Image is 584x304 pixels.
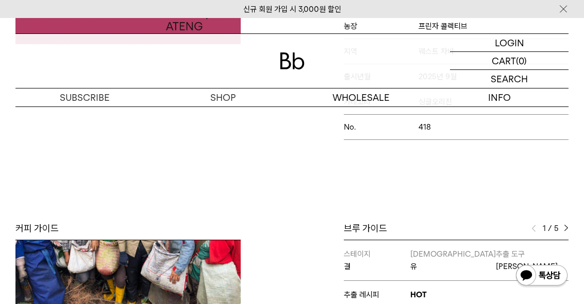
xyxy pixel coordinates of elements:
[554,222,559,235] span: 5
[344,222,569,235] div: 브루 가이드
[496,260,569,273] p: [PERSON_NAME]
[410,260,496,273] p: 유
[410,249,496,259] span: [DEMOGRAPHIC_DATA]
[496,249,525,259] span: 추출 도구
[344,122,419,132] span: No.
[430,88,569,106] p: INFO
[410,290,427,299] b: HOT
[515,264,569,289] img: 카카오톡 채널 1:1 채팅 버튼
[15,222,241,235] div: 커피 가이드
[491,70,528,88] p: SEARCH
[280,52,305,69] img: 로고
[15,88,154,106] a: SUBSCRIBE
[495,34,524,51] p: LOGIN
[419,122,431,132] span: 418
[344,260,410,273] p: 결
[516,52,527,69] p: (0)
[154,88,292,106] a: SHOP
[548,222,552,235] span: /
[450,52,569,70] a: CART (0)
[492,52,516,69] p: CART
[450,34,569,52] a: LOGIN
[344,249,371,259] span: 스테이지
[344,289,410,301] p: 추출 레시피
[541,222,546,235] span: 1
[243,5,341,14] a: 신규 회원 가입 시 3,000원 할인
[292,88,430,106] p: WHOLESALE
